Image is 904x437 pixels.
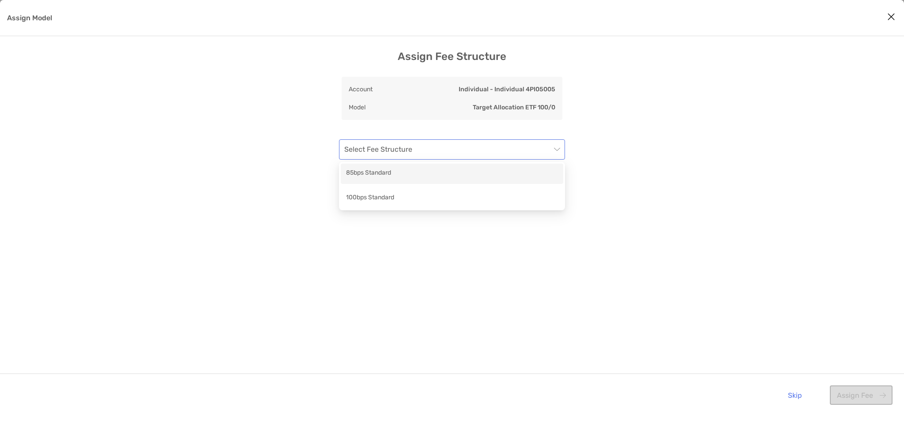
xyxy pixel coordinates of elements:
[459,84,555,95] p: Individual - Individual 4PI05005
[885,11,898,24] button: Close modal
[398,50,506,63] h3: Assign Fee Structure
[781,385,809,405] button: Skip
[473,102,555,113] p: Target Allocation ETF 100/0
[7,12,52,23] p: Assign Model
[346,168,558,179] div: 85bps Standard
[341,164,563,184] div: 85bps Standard
[349,84,373,95] p: Account
[346,193,558,204] div: 100bps Standard
[349,102,365,113] p: Model
[341,188,563,209] div: 100bps Standard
